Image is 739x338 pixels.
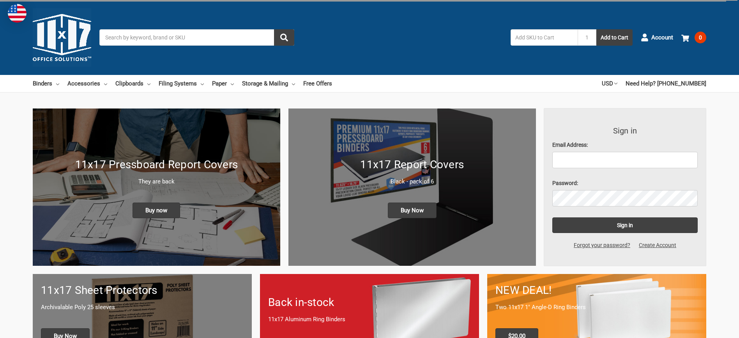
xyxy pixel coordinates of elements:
a: Accessories [67,75,107,92]
span: Buy Now [388,203,437,218]
a: Need Help? [PHONE_NUMBER] [626,75,706,92]
a: Create Account [635,241,681,249]
a: Paper [212,75,234,92]
h3: Sign in [552,125,698,137]
h1: 11x17 Pressboard Report Covers [41,157,272,173]
a: Storage & Mailing [242,75,295,92]
h1: 11x17 Sheet Protectors [41,282,244,299]
h1: NEW DEAL! [495,282,698,299]
a: Binders [33,75,59,92]
p: Black - pack of 6 [297,177,528,186]
p: Two 11x17 1" Angle-D Ring Binders [495,303,698,312]
img: duty and tax information for United States [8,4,27,23]
input: Sign in [552,217,698,233]
label: Email Address: [552,141,698,149]
span: Account [651,33,673,42]
a: New 11x17 Pressboard Binders 11x17 Pressboard Report Covers They are back Buy now [33,109,280,266]
p: Archivalable Poly 25 sleeves [41,303,244,312]
a: 11x17 Report Covers 11x17 Report Covers Black - pack of 6 Buy Now [288,109,536,266]
input: Add SKU to Cart [511,29,578,46]
h1: Back in-stock [268,294,471,311]
p: 11x17 Aluminum Ring Binders [268,315,471,324]
a: 0 [681,27,706,48]
a: Filing Systems [159,75,204,92]
img: 11x17 Report Covers [288,109,536,266]
img: 11x17.com [33,8,91,67]
a: Free Offers [303,75,332,92]
a: USD [602,75,617,92]
button: Add to Cart [596,29,633,46]
span: 0 [695,32,706,43]
input: Search by keyword, brand or SKU [99,29,294,46]
a: Forgot your password? [569,241,635,249]
a: Clipboards [115,75,150,92]
a: Account [641,27,673,48]
h1: 11x17 Report Covers [297,157,528,173]
span: Buy now [133,203,180,218]
label: Password: [552,179,698,187]
p: They are back [41,177,272,186]
img: New 11x17 Pressboard Binders [33,109,280,266]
